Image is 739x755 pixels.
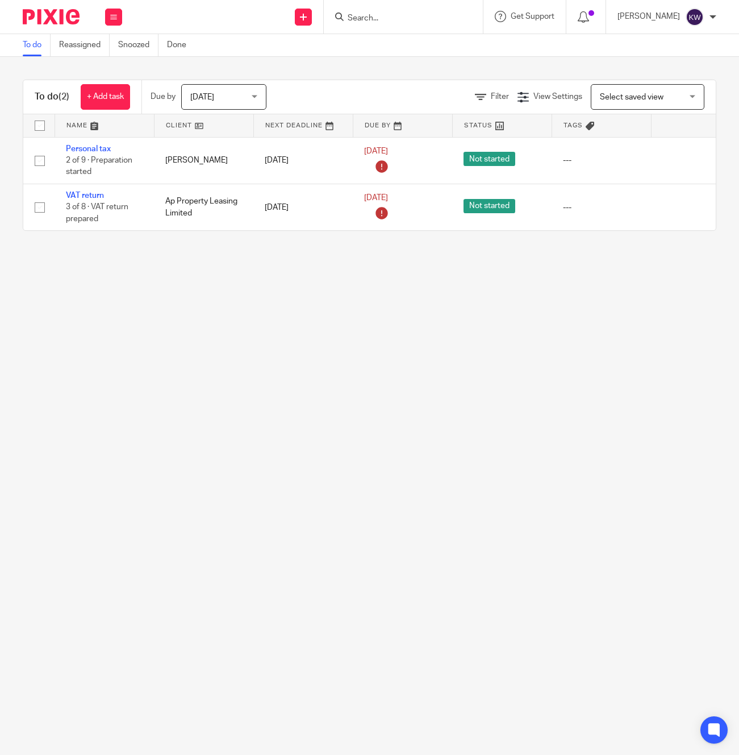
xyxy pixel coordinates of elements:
a: Personal tax [66,145,111,153]
span: 2 of 9 · Preparation started [66,156,132,176]
div: --- [563,202,640,213]
span: [DATE] [364,147,388,155]
span: Get Support [511,13,554,20]
td: [DATE] [253,137,353,184]
a: + Add task [81,84,130,110]
span: [DATE] [364,194,388,202]
p: [PERSON_NAME] [617,11,680,22]
span: View Settings [533,93,582,101]
span: Not started [464,199,515,213]
input: Search [346,14,449,24]
img: svg%3E [686,8,704,26]
a: To do [23,34,51,56]
div: --- [563,155,640,166]
span: Select saved view [600,93,663,101]
span: Not started [464,152,515,166]
a: Done [167,34,195,56]
span: Filter [491,93,509,101]
span: (2) [59,92,69,101]
a: Snoozed [118,34,158,56]
span: [DATE] [190,93,214,101]
span: Tags [563,122,583,128]
a: Reassigned [59,34,110,56]
td: [DATE] [253,184,353,230]
td: [PERSON_NAME] [154,137,253,184]
a: VAT return [66,192,104,200]
span: 3 of 8 · VAT return prepared [66,204,128,223]
p: Due by [151,91,176,102]
td: Ap Property Leasing Limited [154,184,253,230]
img: Pixie [23,9,80,24]
h1: To do [35,91,69,103]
